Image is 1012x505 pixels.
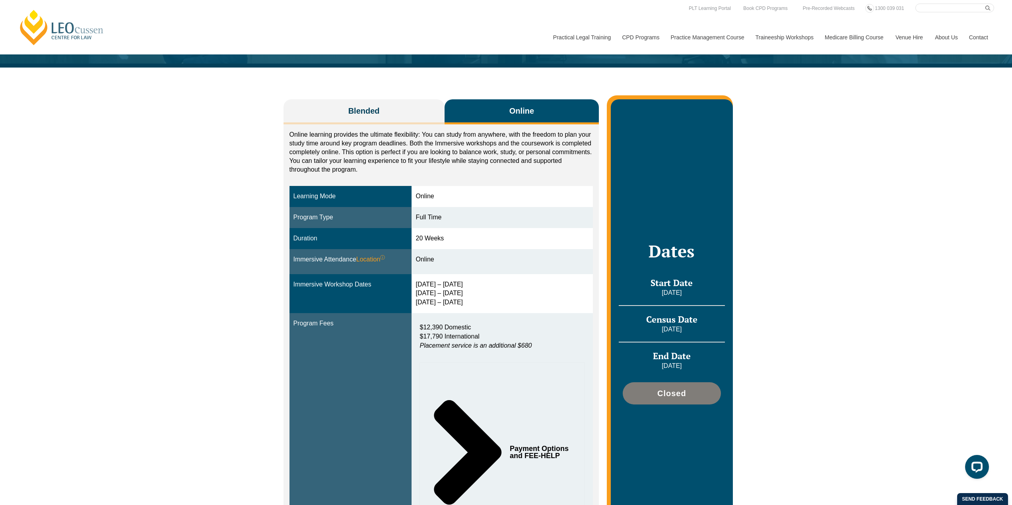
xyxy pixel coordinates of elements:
[356,255,385,264] span: Location
[619,241,725,261] h2: Dates
[509,105,534,116] span: Online
[293,255,408,264] div: Immersive Attendance
[416,280,589,308] div: [DATE] – [DATE] [DATE] – [DATE] [DATE] – [DATE]
[380,255,385,260] sup: ⓘ
[657,389,686,397] span: Closed
[289,130,593,174] p: Online learning provides the ultimate flexibility: You can study from anywhere, with the freedom ...
[416,213,589,222] div: Full Time
[420,342,532,349] em: Placement service is an additional $680
[623,382,721,404] a: Closed
[18,9,106,46] a: [PERSON_NAME] Centre for Law
[890,20,929,54] a: Venue Hire
[293,319,408,328] div: Program Fees
[619,325,725,334] p: [DATE]
[819,20,890,54] a: Medicare Billing Course
[963,20,994,54] a: Contact
[959,452,992,485] iframe: LiveChat chat widget
[750,20,819,54] a: Traineeship Workshops
[741,4,789,13] a: Book CPD Programs
[416,234,589,243] div: 20 Weeks
[619,288,725,297] p: [DATE]
[293,213,408,222] div: Program Type
[687,4,733,13] a: PLT Learning Portal
[801,4,857,13] a: Pre-Recorded Webcasts
[646,313,697,325] span: Census Date
[929,20,963,54] a: About Us
[651,277,693,288] span: Start Date
[616,20,664,54] a: CPD Programs
[619,362,725,370] p: [DATE]
[873,4,906,13] a: 1300 039 031
[416,255,589,264] div: Online
[665,20,750,54] a: Practice Management Course
[348,105,380,116] span: Blended
[510,445,571,459] span: Payment Options and FEE-HELP
[653,350,691,362] span: End Date
[416,192,589,201] div: Online
[293,192,408,201] div: Learning Mode
[420,333,479,340] span: $17,790 International
[875,6,904,11] span: 1300 039 031
[420,324,471,331] span: $12,390 Domestic
[293,280,408,289] div: Immersive Workshop Dates
[547,20,616,54] a: Practical Legal Training
[293,234,408,243] div: Duration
